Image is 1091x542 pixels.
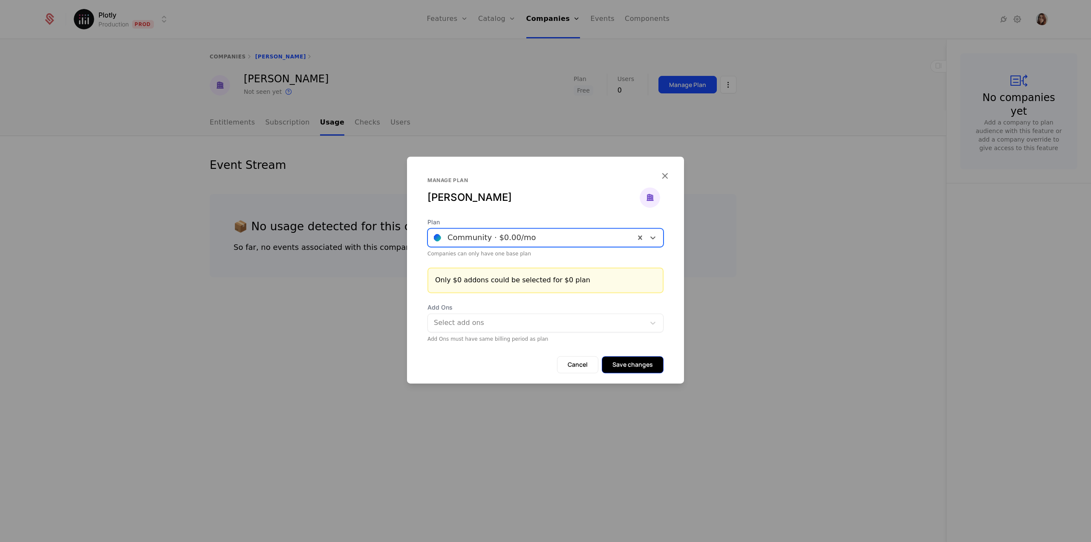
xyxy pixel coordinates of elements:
[435,275,656,285] div: Only $0 addons could be selected for $0 plan
[427,177,640,184] div: Manage plan
[640,187,660,208] img: Jessica Beaudoin
[427,303,664,312] span: Add Ons
[427,336,664,342] div: Add Ons must have same billing period as plan
[557,356,598,373] button: Cancel
[434,318,641,328] div: Select add ons
[427,191,640,204] div: [PERSON_NAME]
[427,250,664,257] div: Companies can only have one base plan
[427,218,664,226] span: Plan
[602,356,664,373] button: Save changes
